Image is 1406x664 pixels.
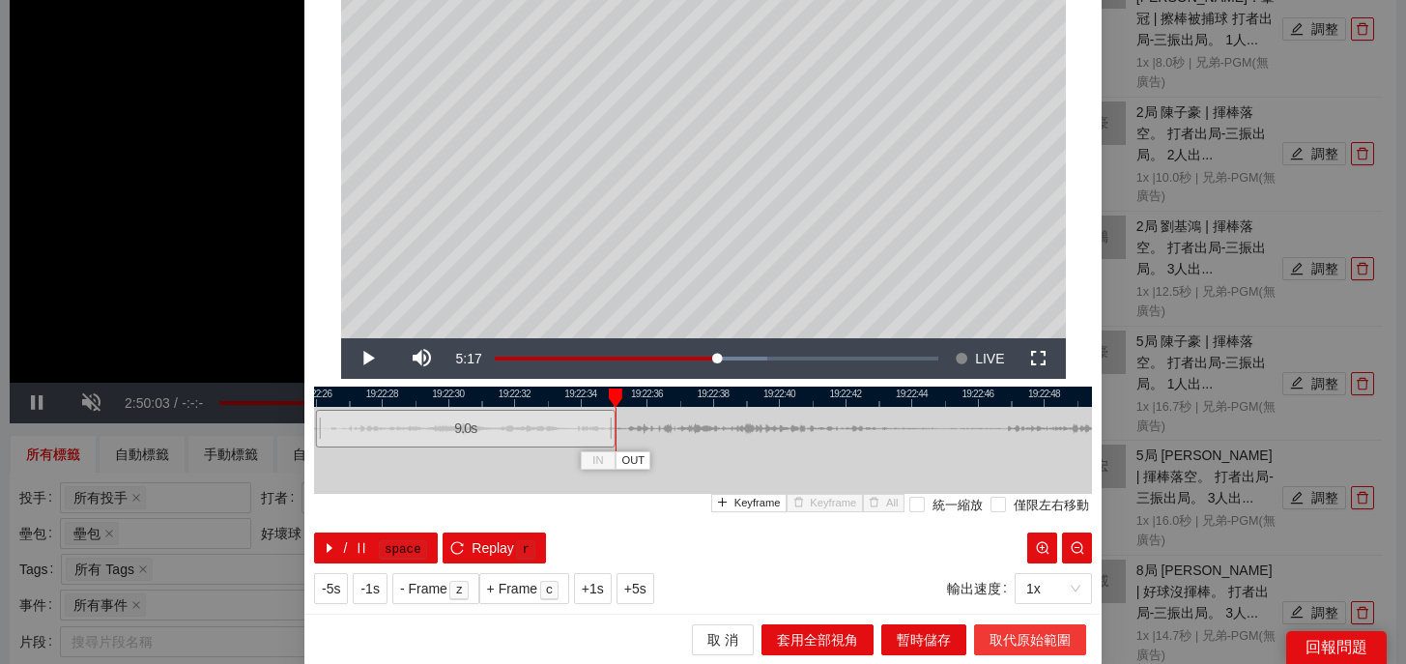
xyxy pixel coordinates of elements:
span: zoom-out [1071,541,1084,557]
span: zoom-in [1036,541,1049,557]
span: 套用全部視角 [777,629,858,650]
div: Progress Bar [495,357,939,361]
span: -5s [322,578,340,599]
label: 輸出速度 [947,573,1015,604]
span: plus [717,497,728,509]
button: deleteAll [863,494,904,512]
button: caret-right/pausespace [314,533,438,563]
button: Seek to live, currently behind live [948,338,1011,379]
button: Fullscreen [1012,338,1066,379]
button: zoom-out [1062,533,1092,563]
button: 套用全部視角 [761,624,874,655]
span: reload [450,541,464,557]
span: / [344,537,348,559]
kbd: z [449,581,469,600]
span: Replay [472,537,514,559]
span: pause [355,541,368,557]
span: 取 消 [707,629,738,650]
button: Mute [395,338,449,379]
button: 取代原始範圍 [974,624,1086,655]
button: 取 消 [692,624,754,655]
span: 5:17 [456,351,482,366]
span: - Frame [400,578,447,599]
span: Keyframe [734,495,781,512]
button: - Framez [392,573,479,604]
kbd: r [516,540,535,560]
button: deleteKeyframe [787,494,863,512]
button: OUT [616,451,650,470]
button: IN [581,451,616,470]
span: 1x [1026,574,1080,603]
kbd: space [379,540,427,560]
span: +5s [624,578,646,599]
span: +1s [582,578,604,599]
button: -5s [314,573,348,604]
button: plusKeyframe [711,494,788,512]
div: 9.0 s [316,410,616,447]
span: OUT [621,452,645,470]
span: 統一縮放 [925,497,990,516]
button: 暫時儲存 [881,624,966,655]
span: 僅限左右移動 [1006,497,1097,516]
span: 暫時儲存 [897,629,951,650]
button: reloadReplayr [443,533,546,563]
button: -1s [353,573,387,604]
span: 取代原始範圍 [990,629,1071,650]
div: 回報問題 [1286,631,1387,664]
button: +5s [617,573,654,604]
button: Play [341,338,395,379]
button: +1s [574,573,612,604]
kbd: c [540,581,560,600]
button: + Framec [479,573,569,604]
button: zoom-in [1027,533,1057,563]
span: + Frame [487,578,538,599]
span: LIVE [975,338,1004,379]
span: -1s [360,578,379,599]
span: caret-right [323,541,336,557]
